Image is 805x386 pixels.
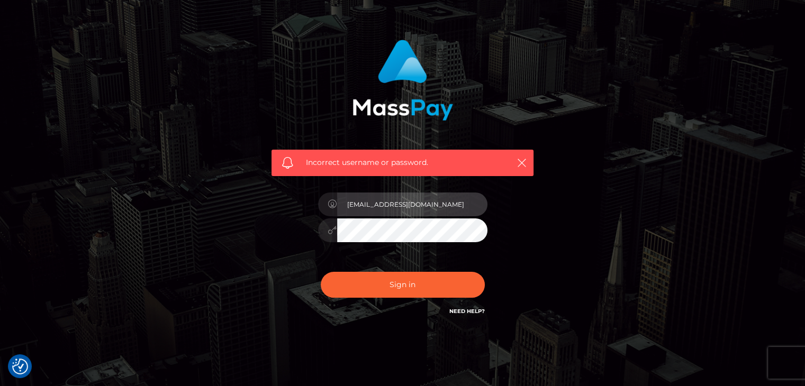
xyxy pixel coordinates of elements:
[12,359,28,374] button: Consent Preferences
[12,359,28,374] img: Revisit consent button
[337,192,487,216] input: Username...
[352,40,453,121] img: MassPay Login
[321,272,485,298] button: Sign in
[306,157,499,168] span: Incorrect username or password.
[449,308,485,315] a: Need Help?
